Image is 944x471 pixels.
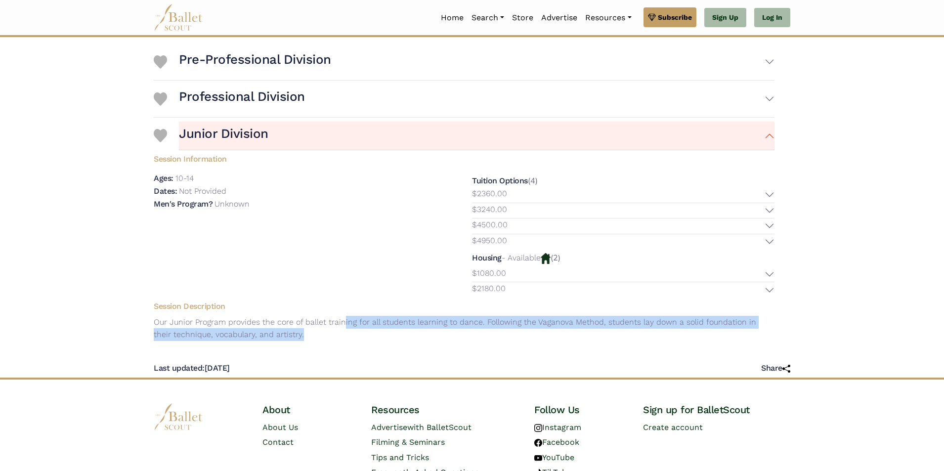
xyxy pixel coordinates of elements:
a: Create account [643,423,703,432]
button: Junior Division [179,122,774,150]
h5: Tuition Options [472,176,528,185]
button: $1080.00 [472,267,774,282]
button: $4500.00 [472,218,774,234]
p: $2180.00 [472,282,506,295]
p: $3240.00 [472,203,507,216]
img: gem.svg [648,12,656,23]
div: (2) [472,252,774,298]
a: Home [437,7,468,28]
span: Last updated: [154,363,205,373]
button: $2180.00 [472,282,774,298]
img: Heart [154,55,167,69]
img: instagram logo [534,424,542,432]
h5: Housing [472,253,502,262]
a: Instagram [534,423,581,432]
p: 10-14 [175,173,194,183]
h4: Sign up for BalletScout [643,403,790,416]
h3: Junior Division [179,126,268,142]
h5: Ages: [154,173,173,183]
h3: Professional Division [179,88,305,105]
h5: Dates: [154,186,177,196]
p: $4500.00 [472,218,508,231]
img: Housing Available [541,253,551,264]
img: youtube logo [534,454,542,462]
h4: About [262,403,355,416]
a: Tips and Tricks [371,453,429,462]
span: Subscribe [658,12,692,23]
a: Sign Up [704,8,746,28]
h5: Session Information [146,150,782,165]
button: Pre-Professional Division [179,47,774,76]
button: Professional Division [179,85,774,113]
p: - Available [502,253,541,262]
p: $2360.00 [472,187,507,200]
img: facebook logo [534,439,542,447]
h4: Resources [371,403,518,416]
a: Log In [754,8,790,28]
p: Unknown [215,199,250,209]
a: Contact [262,437,294,447]
button: $4950.00 [472,234,774,250]
p: Our Junior Program provides the core of ballet training for all students learning to dance. Follo... [146,316,782,341]
a: Search [468,7,508,28]
a: Store [508,7,537,28]
h5: Men's Program? [154,199,213,209]
button: $2360.00 [472,187,774,203]
img: Heart [154,92,167,106]
p: Not Provided [179,186,226,196]
h5: Share [761,363,790,374]
p: $1080.00 [472,267,506,280]
a: Facebook [534,437,579,447]
p: $4950.00 [472,234,507,247]
a: YouTube [534,453,574,462]
h5: Session Description [146,301,782,312]
a: Resources [581,7,635,28]
img: logo [154,403,203,430]
span: with BalletScout [407,423,472,432]
h5: [DATE] [154,363,230,374]
a: Subscribe [644,7,696,27]
a: Filming & Seminars [371,437,445,447]
a: About Us [262,423,298,432]
button: $3240.00 [472,203,774,218]
div: (4) [472,174,774,249]
a: Advertisewith BalletScout [371,423,472,432]
img: Heart [154,129,167,142]
a: Advertise [537,7,581,28]
h4: Follow Us [534,403,627,416]
h3: Pre-Professional Division [179,51,331,68]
